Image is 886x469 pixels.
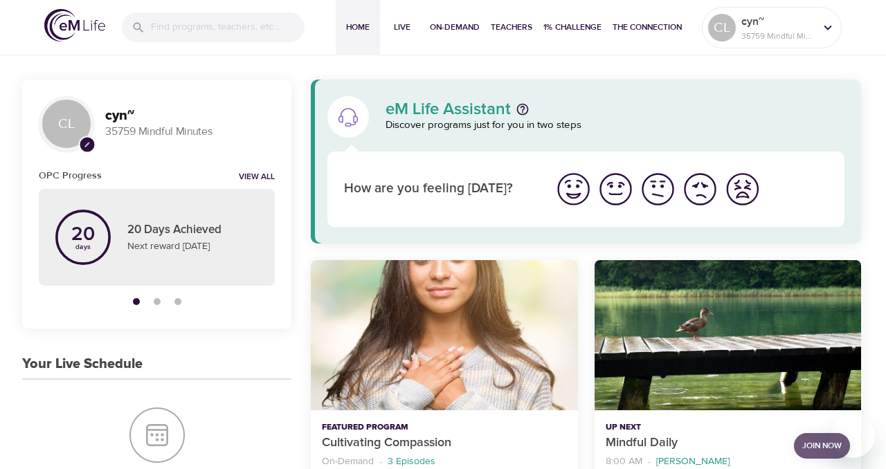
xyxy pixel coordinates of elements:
[71,225,95,244] p: 20
[723,170,761,208] img: worst
[322,434,566,452] p: Cultivating Compassion
[831,414,875,458] iframe: Button to launch messaging window
[344,179,536,199] p: How are you feeling [DATE]?
[322,454,374,469] p: On-Demand
[597,170,635,208] img: good
[802,439,842,453] span: Join Now
[39,168,102,183] h6: OPC Progress
[337,106,359,128] img: eM Life Assistant
[595,260,861,410] button: Mindful Daily
[741,30,815,42] p: 35759 Mindful Minutes
[127,221,258,239] p: 20 Days Achieved
[129,407,185,463] img: Your Live Schedule
[311,260,577,410] button: Cultivating Compassion
[606,454,642,469] p: 8:00 AM
[386,20,419,35] span: Live
[239,172,275,183] a: View all notifications
[105,124,275,140] p: 35759 Mindful Minutes
[22,356,143,372] h3: Your Live Schedule
[613,20,682,35] span: The Connection
[606,421,783,434] p: Up Next
[543,20,602,35] span: 1% Challenge
[708,14,736,42] div: CL
[595,168,637,210] button: I'm feeling good
[151,12,305,42] input: Find programs, teachers, etc...
[44,9,105,42] img: logo
[39,96,94,151] div: CL
[386,101,511,118] p: eM Life Assistant
[794,433,850,459] button: Join Now
[679,168,721,210] button: I'm feeling bad
[637,168,679,210] button: I'm feeling ok
[606,434,783,452] p: Mindful Daily
[71,244,95,250] p: days
[554,170,593,208] img: great
[491,20,532,35] span: Teachers
[127,239,258,254] p: Next reward [DATE]
[322,421,566,434] p: Featured Program
[388,454,435,469] p: 3 Episodes
[741,13,815,30] p: cyn~
[552,168,595,210] button: I'm feeling great
[430,20,480,35] span: On-Demand
[721,168,763,210] button: I'm feeling worst
[105,108,275,124] h3: cyn~
[639,170,677,208] img: ok
[386,118,844,134] p: Discover programs just for you in two steps
[681,170,719,208] img: bad
[341,20,374,35] span: Home
[656,454,730,469] p: [PERSON_NAME]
